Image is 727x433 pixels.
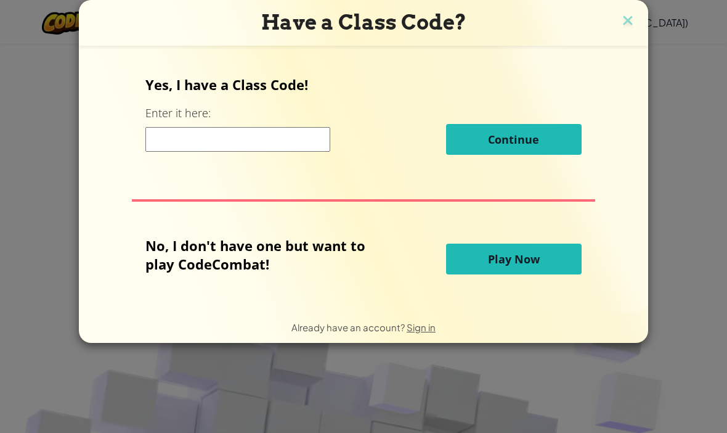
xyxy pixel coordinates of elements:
span: Continue [488,132,539,147]
p: No, I don't have one but want to play CodeCombat! [145,236,384,273]
button: Continue [446,124,582,155]
span: Play Now [488,252,540,266]
p: Yes, I have a Class Code! [145,75,581,94]
span: Already have an account? [291,321,407,333]
button: Play Now [446,244,582,274]
a: Sign in [407,321,436,333]
span: Have a Class Code? [261,10,466,35]
img: close icon [620,12,636,31]
label: Enter it here: [145,105,211,121]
